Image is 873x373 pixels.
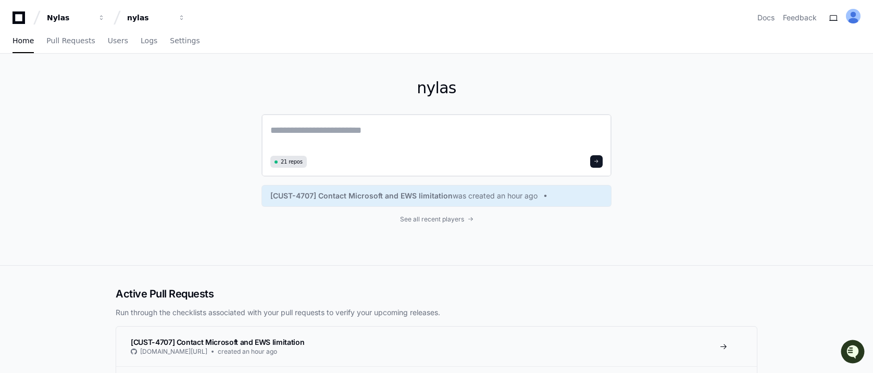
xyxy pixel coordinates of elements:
button: Start new chat [177,81,190,93]
span: Pylon [104,109,126,117]
span: [DOMAIN_NAME][URL] [140,347,207,356]
span: Logs [141,38,157,44]
h2: Active Pull Requests [116,287,757,301]
a: Users [108,29,128,53]
img: PlayerZero [10,10,31,31]
div: We're offline, but we'll be back soon! [35,88,151,96]
a: Home [13,29,34,53]
span: Pull Requests [46,38,95,44]
iframe: Open customer support [840,339,868,367]
div: Start new chat [35,78,171,88]
a: Docs [757,13,775,23]
button: nylas [123,8,190,27]
button: Feedback [783,13,817,23]
a: Pull Requests [46,29,95,53]
a: See all recent players [261,215,612,223]
a: Powered byPylon [73,109,126,117]
span: See all recent players [400,215,464,223]
p: Run through the checklists associated with your pull requests to verify your upcoming releases. [116,307,757,318]
div: nylas [127,13,172,23]
span: created an hour ago [218,347,277,356]
a: Logs [141,29,157,53]
h1: nylas [261,79,612,97]
button: Nylas [43,8,109,27]
div: Nylas [47,13,92,23]
img: 1756235613930-3d25f9e4-fa56-45dd-b3ad-e072dfbd1548 [10,78,29,96]
a: [CUST-4707] Contact Microsoft and EWS limitationwas created an hour ago [270,191,603,201]
span: [CUST-4707] Contact Microsoft and EWS limitation [131,338,304,346]
a: [CUST-4707] Contact Microsoft and EWS limitation[DOMAIN_NAME][URL]created an hour ago [116,327,757,366]
a: Settings [170,29,199,53]
span: was created an hour ago [453,191,538,201]
img: ALV-UjXF_FX558D324nCTPCixOnUWL7Pi79n-AXF0LtLTUFllXyaPBSozokTMDONuWDGv9CtMmwoSMHi6N_U2zFCD9ocPGqEd... [846,9,860,23]
span: 21 repos [281,158,303,166]
span: Users [108,38,128,44]
div: Welcome [10,42,190,58]
span: [CUST-4707] Contact Microsoft and EWS limitation [270,191,453,201]
span: Settings [170,38,199,44]
span: Home [13,38,34,44]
